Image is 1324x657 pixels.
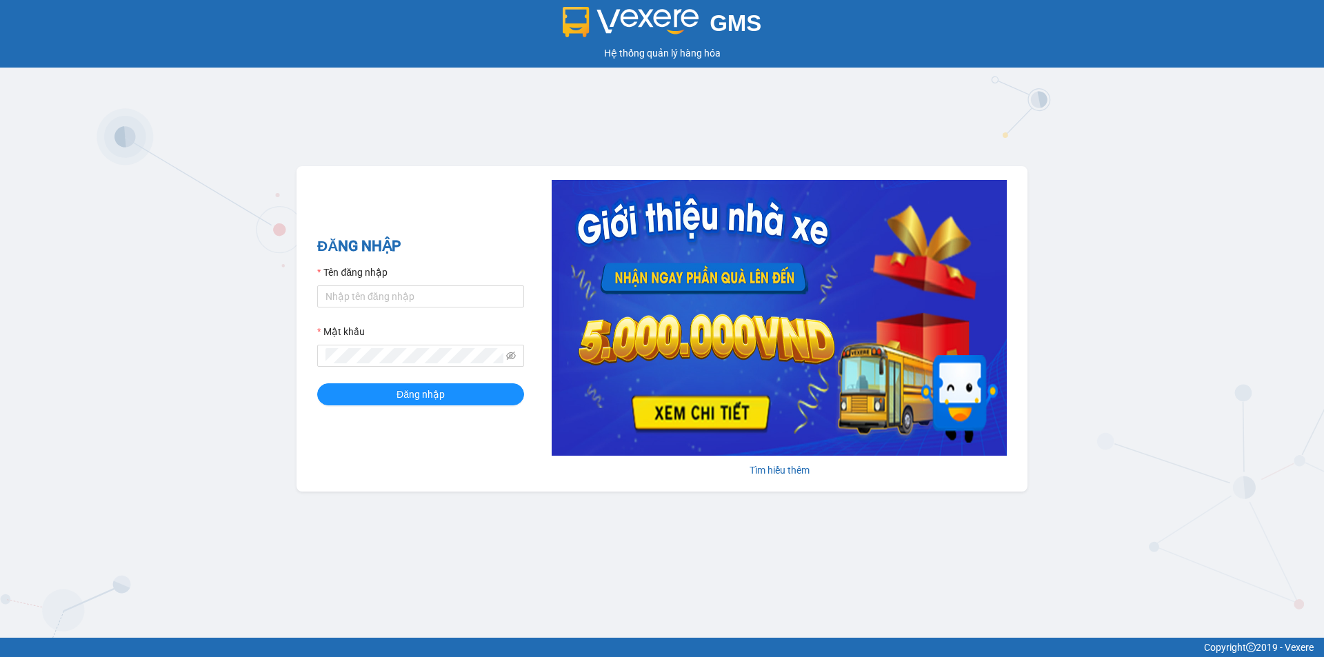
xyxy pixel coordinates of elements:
div: Hệ thống quản lý hàng hóa [3,46,1321,61]
label: Tên đăng nhập [317,265,388,280]
button: Đăng nhập [317,383,524,405]
span: copyright [1246,643,1256,652]
span: eye-invisible [506,351,516,361]
span: GMS [710,10,761,36]
img: logo 2 [563,7,699,37]
img: banner-0 [552,180,1007,456]
input: Mật khẩu [325,348,503,363]
a: GMS [563,21,762,32]
span: Đăng nhập [397,387,445,402]
input: Tên đăng nhập [317,285,524,307]
label: Mật khẩu [317,324,365,339]
div: Tìm hiểu thêm [552,463,1007,478]
div: Copyright 2019 - Vexere [10,640,1314,655]
h2: ĐĂNG NHẬP [317,235,524,258]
